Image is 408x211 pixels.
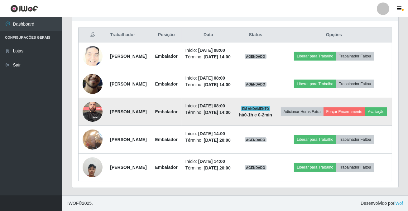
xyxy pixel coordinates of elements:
time: [DATE] 20:00 [204,165,231,170]
li: Término: [185,81,232,88]
img: 1746292948519.jpeg [83,44,103,69]
li: Término: [185,54,232,60]
li: Início: [185,75,232,81]
time: [DATE] 14:00 [198,159,225,164]
strong: [PERSON_NAME] [110,165,146,170]
span: AGENDADO [245,137,266,142]
button: Forçar Encerramento [324,107,365,116]
span: AGENDADO [245,82,266,87]
li: Início: [185,103,232,109]
th: Status [235,28,276,42]
th: Posição [151,28,182,42]
span: AGENDADO [245,165,266,170]
th: Trabalhador [106,28,151,42]
th: Opções [276,28,392,42]
img: 1755034904390.jpeg [83,62,103,106]
span: © 2025 . [67,200,93,207]
button: Liberar para Trabalho [294,52,336,61]
img: CoreUI Logo [10,5,38,12]
strong: Embalador [155,137,177,142]
strong: [PERSON_NAME] [110,137,146,142]
strong: Embalador [155,165,177,170]
time: [DATE] 14:00 [204,82,231,87]
time: [DATE] 14:00 [198,131,225,136]
li: Início: [185,158,232,165]
strong: [PERSON_NAME] [110,54,146,59]
button: Trabalhador Faltou [336,135,374,144]
li: Término: [185,137,232,144]
a: iWof [394,201,403,206]
strong: [PERSON_NAME] [110,81,146,86]
button: Liberar para Trabalho [294,163,336,172]
li: Término: [185,165,232,171]
time: [DATE] 08:00 [198,103,225,108]
li: Início: [185,47,232,54]
li: Término: [185,109,232,116]
img: 1753651273548.jpeg [83,154,103,180]
span: Desenvolvido por [361,200,403,207]
img: 1751632959592.jpeg [83,98,103,125]
li: Início: [185,130,232,137]
button: Trabalhador Faltou [336,163,374,172]
strong: [PERSON_NAME] [110,109,146,114]
button: Trabalhador Faltou [336,52,374,61]
strong: há 0-1 h e 0-2 min [239,112,272,117]
time: [DATE] 14:00 [204,110,231,115]
time: [DATE] 08:00 [198,48,225,53]
span: IWOF [67,201,79,206]
time: [DATE] 14:00 [204,54,231,59]
button: Adicionar Horas Extra [281,107,324,116]
button: Avaliação [365,107,387,116]
span: EM ANDAMENTO [241,106,271,111]
time: [DATE] 20:00 [204,138,231,143]
th: Data [182,28,235,42]
strong: Embalador [155,81,177,86]
time: [DATE] 08:00 [198,76,225,81]
strong: Embalador [155,54,177,59]
strong: Embalador [155,109,177,114]
span: AGENDADO [245,54,266,59]
button: Trabalhador Faltou [336,80,374,88]
button: Liberar para Trabalho [294,80,336,88]
img: 1755342256776.jpeg [83,126,103,153]
button: Liberar para Trabalho [294,135,336,144]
